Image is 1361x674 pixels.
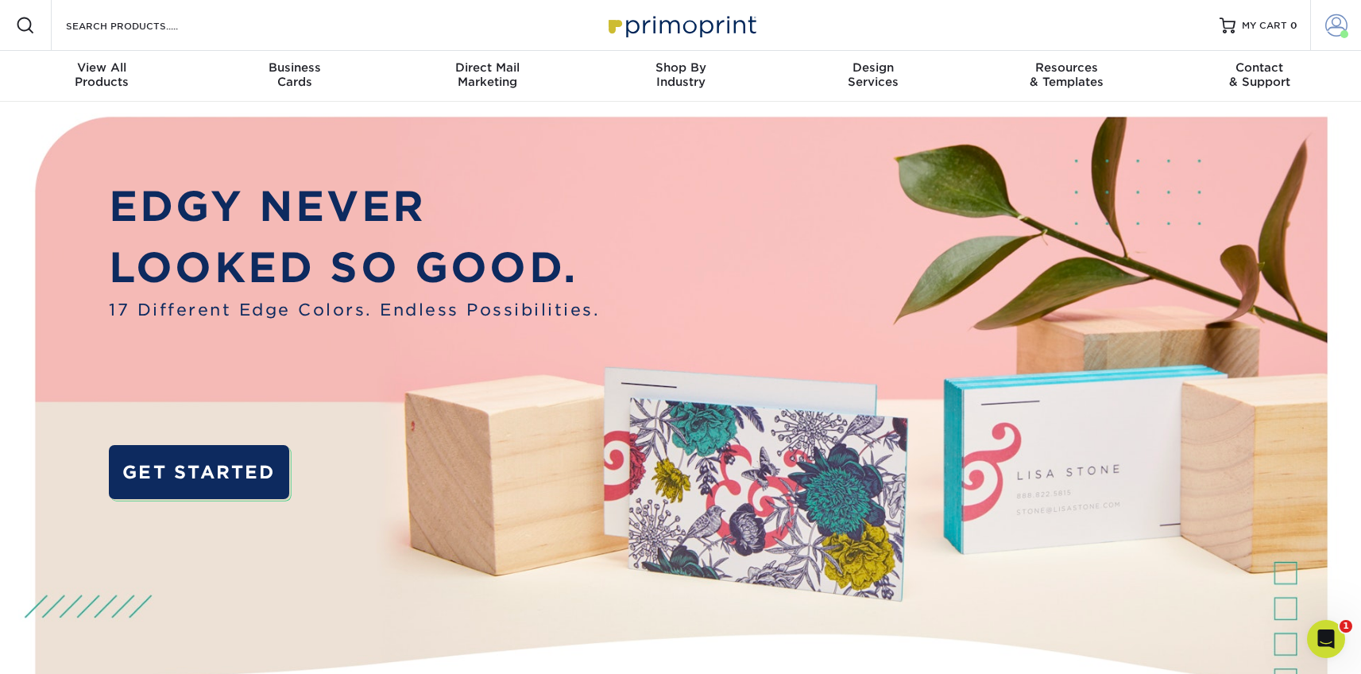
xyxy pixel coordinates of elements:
[64,16,219,35] input: SEARCH PRODUCTS.....
[777,60,970,89] div: Services
[777,60,970,75] span: Design
[6,60,199,75] span: View All
[391,60,584,89] div: Marketing
[1163,60,1356,89] div: & Support
[970,60,1163,75] span: Resources
[1242,19,1287,33] span: MY CART
[1290,20,1297,31] span: 0
[198,60,391,75] span: Business
[109,237,600,298] p: LOOKED SO GOOD.
[970,60,1163,89] div: & Templates
[198,51,391,102] a: BusinessCards
[198,60,391,89] div: Cards
[584,60,777,89] div: Industry
[584,60,777,75] span: Shop By
[391,51,584,102] a: Direct MailMarketing
[4,626,135,668] iframe: Google Customer Reviews
[777,51,970,102] a: DesignServices
[109,298,600,323] span: 17 Different Edge Colors. Endless Possibilities.
[1163,60,1356,75] span: Contact
[601,8,760,42] img: Primoprint
[109,176,600,237] p: EDGY NEVER
[970,51,1163,102] a: Resources& Templates
[109,445,289,499] a: GET STARTED
[6,51,199,102] a: View AllProducts
[6,60,199,89] div: Products
[1307,620,1345,658] iframe: Intercom live chat
[1163,51,1356,102] a: Contact& Support
[391,60,584,75] span: Direct Mail
[584,51,777,102] a: Shop ByIndustry
[1340,620,1352,633] span: 1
